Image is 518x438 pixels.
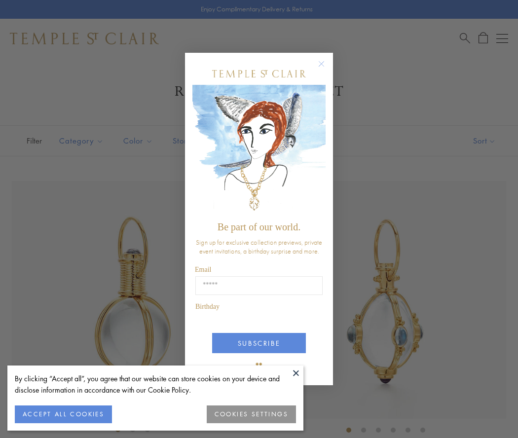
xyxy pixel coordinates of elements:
input: Email [195,276,323,295]
img: c4a9eb12-d91a-4d4a-8ee0-386386f4f338.jpeg [192,85,326,217]
button: Close dialog [320,63,333,75]
img: Temple St. Clair [212,70,306,77]
button: SUBSCRIBE [212,333,306,353]
span: Sign up for exclusive collection previews, private event invitations, a birthday surprise and more. [196,238,322,255]
span: Birthday [195,303,220,310]
span: Email [195,266,211,273]
button: COOKIES SETTINGS [207,405,296,423]
img: TSC [249,356,269,375]
div: By clicking “Accept all”, you agree that our website can store cookies on your device and disclos... [15,373,296,396]
span: Be part of our world. [218,221,300,232]
button: ACCEPT ALL COOKIES [15,405,112,423]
